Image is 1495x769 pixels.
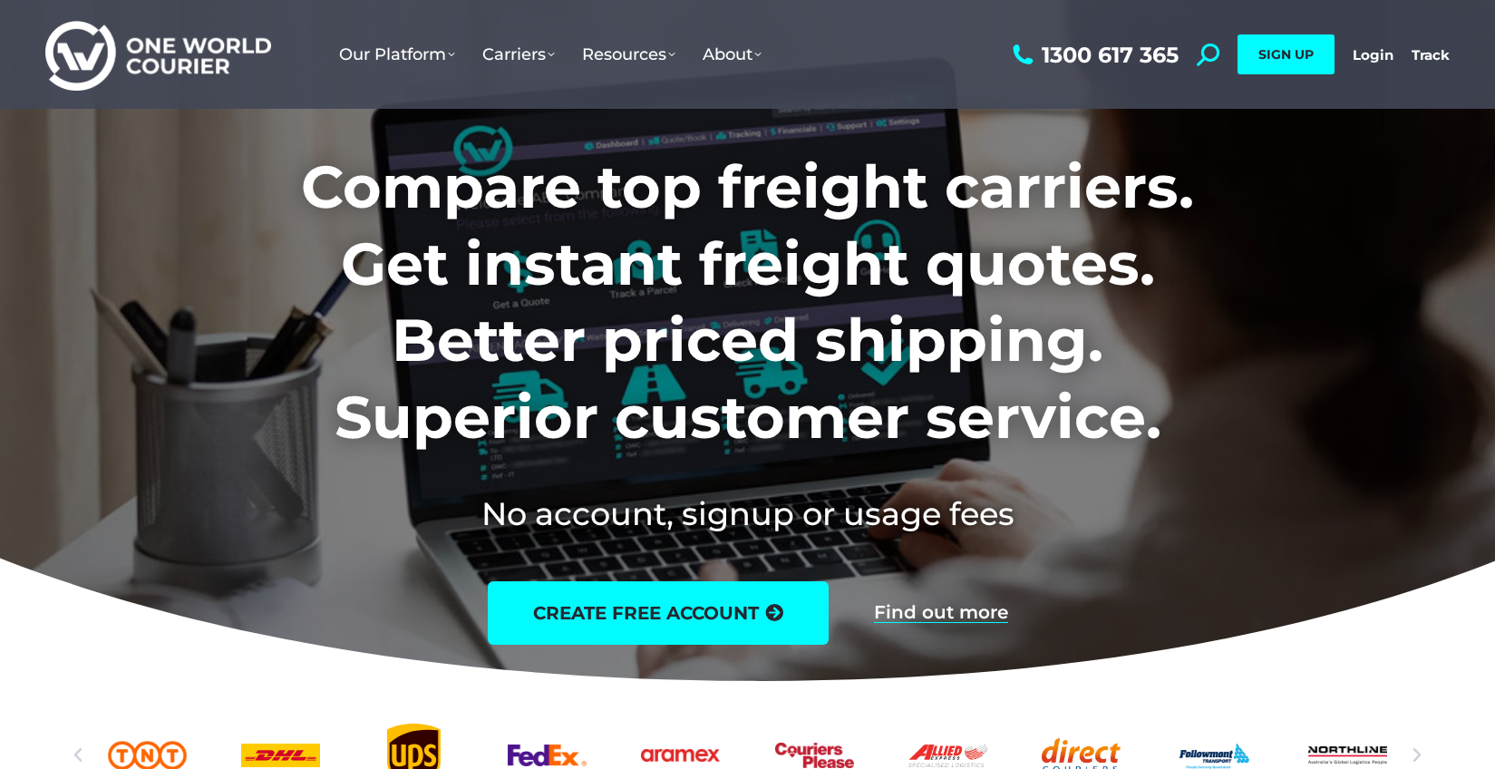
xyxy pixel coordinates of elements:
a: Track [1412,46,1450,63]
a: Our Platform [325,26,469,83]
a: Login [1353,46,1393,63]
h2: No account, signup or usage fees [181,492,1314,536]
a: Carriers [469,26,568,83]
a: create free account [488,581,829,645]
span: Carriers [482,44,555,64]
a: SIGN UP [1238,34,1335,74]
a: Find out more [874,603,1008,623]
a: Resources [568,26,689,83]
span: SIGN UP [1258,46,1314,63]
a: About [689,26,775,83]
span: Resources [582,44,675,64]
span: Our Platform [339,44,455,64]
h1: Compare top freight carriers. Get instant freight quotes. Better priced shipping. Superior custom... [181,149,1314,455]
img: One World Courier [45,18,271,92]
span: About [703,44,762,64]
a: 1300 617 365 [1008,44,1179,66]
